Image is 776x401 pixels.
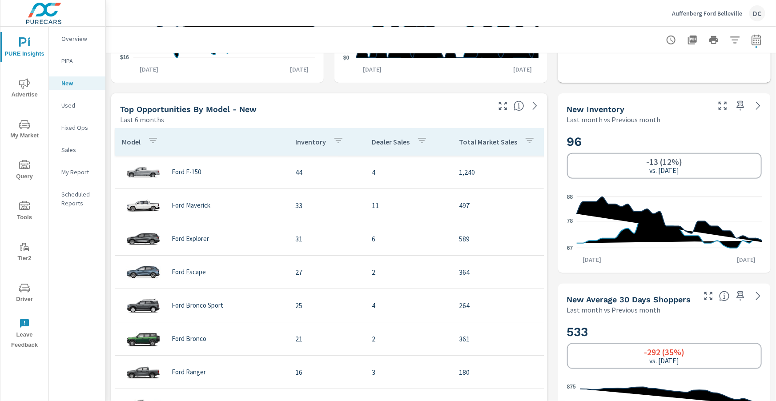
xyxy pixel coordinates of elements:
[716,99,730,113] button: Make Fullscreen
[372,200,445,211] p: 11
[528,99,542,113] a: See more details in report
[567,305,661,315] p: Last month vs Previous month
[125,159,161,185] img: glamour
[125,292,161,319] img: glamour
[172,368,206,376] p: Ford Ranger
[120,54,129,60] text: $16
[372,267,445,277] p: 2
[748,31,765,49] button: Select Date Range
[372,367,445,377] p: 3
[61,190,98,208] p: Scheduled Reports
[514,100,524,111] span: Find the biggest opportunities within your model lineup by seeing how each model is selling in yo...
[459,300,553,311] p: 264
[3,201,46,223] span: Tools
[372,167,445,177] p: 4
[3,242,46,264] span: Tier2
[49,165,105,179] div: My Report
[646,157,682,166] h6: -13 (12%)
[122,137,141,146] p: Model
[125,225,161,252] img: glamour
[459,333,553,344] p: 361
[701,289,716,303] button: Make Fullscreen
[3,283,46,305] span: Driver
[459,233,553,244] p: 589
[567,114,661,125] p: Last month vs Previous month
[567,295,691,304] h5: New Average 30 Days Shoppers
[172,168,201,176] p: Ford F-150
[649,166,680,174] p: vs. [DATE]
[507,65,539,74] p: [DATE]
[172,201,210,209] p: Ford Maverick
[496,99,510,113] button: Make Fullscreen
[284,65,315,74] p: [DATE]
[125,192,161,219] img: glamour
[672,9,742,17] p: Auffenberg Ford Belleville
[61,145,98,154] p: Sales
[295,267,358,277] p: 27
[172,268,206,276] p: Ford Escape
[49,188,105,210] div: Scheduled Reports
[372,300,445,311] p: 4
[49,143,105,156] div: Sales
[295,233,358,244] p: 31
[684,31,701,49] button: "Export Report to PDF"
[49,32,105,45] div: Overview
[733,99,748,113] span: Save this to your personalized report
[295,367,358,377] p: 16
[357,65,388,74] p: [DATE]
[49,121,105,134] div: Fixed Ops
[295,200,358,211] p: 33
[125,259,161,285] img: glamour
[120,104,257,114] h5: Top Opportunities by Model - New
[726,31,744,49] button: Apply Filters
[61,79,98,88] p: New
[459,367,553,377] p: 180
[459,167,553,177] p: 1,240
[295,137,326,146] p: Inventory
[751,99,765,113] a: See more details in report
[372,137,410,146] p: Dealer Sales
[733,289,748,303] span: Save this to your personalized report
[61,123,98,132] p: Fixed Ops
[644,348,684,357] h6: -292 (35%)
[295,333,358,344] p: 21
[49,54,105,68] div: PIPA
[3,78,46,100] span: Advertise
[172,235,209,243] p: Ford Explorer
[3,318,46,350] span: Leave Feedback
[459,137,517,146] p: Total Market Sales
[372,333,445,344] p: 2
[343,55,350,61] text: $0
[577,255,608,264] p: [DATE]
[172,335,206,343] p: Ford Bronco
[567,384,576,390] text: 875
[49,99,105,112] div: Used
[567,324,762,340] h2: 533
[133,65,165,74] p: [DATE]
[372,233,445,244] p: 6
[125,325,161,352] img: glamour
[567,218,573,225] text: 78
[61,168,98,176] p: My Report
[3,119,46,141] span: My Market
[49,76,105,90] div: New
[172,301,223,309] p: Ford Bronco Sport
[0,27,48,354] div: nav menu
[3,37,46,59] span: PURE Insights
[61,34,98,43] p: Overview
[567,104,625,114] h5: New Inventory
[567,245,573,251] text: 67
[567,194,573,200] text: 88
[731,255,762,264] p: [DATE]
[751,289,765,303] a: See more details in report
[61,101,98,110] p: Used
[125,359,161,385] img: glamour
[120,114,164,125] p: Last 6 months
[649,357,680,365] p: vs. [DATE]
[459,267,553,277] p: 364
[749,5,765,21] div: DC
[295,300,358,311] p: 25
[705,31,723,49] button: Print Report
[295,167,358,177] p: 44
[567,134,762,149] h2: 96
